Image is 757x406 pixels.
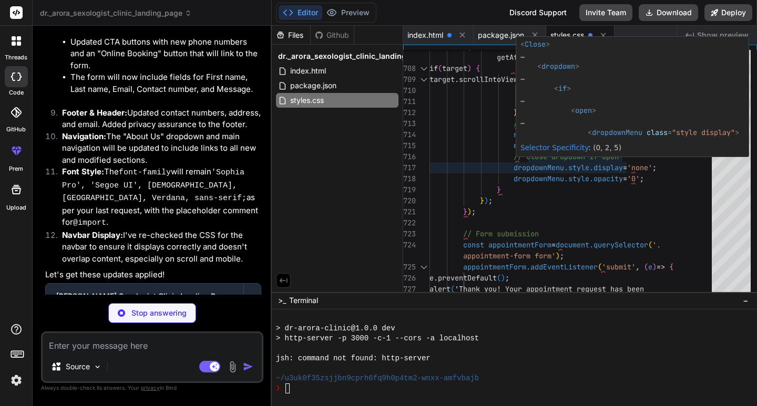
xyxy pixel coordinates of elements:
span: appointment-form form' [463,251,556,261]
span: … [520,95,525,104]
span: package.json [478,30,524,40]
div: 724 [403,240,416,251]
span: ; [505,273,509,283]
span: index.html [289,65,327,77]
span: ) [467,207,472,216]
li: The will remain as per your last request, with the placeholder comment for . [54,166,261,230]
span: '. [652,240,661,249]
span: e.preventDefault [429,273,497,283]
span: if [558,84,567,93]
code: 'Sophia Pro', 'Segoe UI', [DEMOGRAPHIC_DATA], [GEOGRAPHIC_DATA], Verdana, sans-serif; [62,168,249,203]
p: Always double-check its answers. Your in Bind [41,383,263,393]
span: ❯ [276,383,281,393]
span: ; [640,174,644,183]
span: > http-server -p 3000 -c-1 --cors -a localhost [276,334,479,343]
button: − [741,292,751,309]
button: Invite Team [579,4,632,21]
img: settings [7,371,25,389]
div: 718 [403,173,416,184]
span: appointmentForm.addEventListener [463,262,598,272]
div: Discord Support [503,4,573,21]
span: < [588,128,592,137]
span: document.querySelector [556,240,648,249]
span: ) [467,64,472,73]
span: class [647,128,668,137]
span: navMenu.classList.remove [514,130,615,139]
a: Selector Specificity [520,143,588,152]
span: 'none' [627,163,652,172]
span: ; [652,163,657,172]
span: getAttribute [497,53,547,62]
span: '0' [627,174,640,183]
div: 717 [403,162,416,173]
span: ( [598,262,602,272]
span: // Form submission [463,229,539,238]
div: 708 [403,63,416,74]
div: Github [311,30,354,40]
button: [PERSON_NAME] Sexologist Clinic Landing PageClick to open Workbench [46,284,243,318]
p: : (0, 2, 5) [520,142,739,153]
span: open [575,106,592,115]
span: if [429,64,438,73]
div: Click to collapse the range. [417,74,431,85]
span: 'Thank you! Your appointment request has been [455,284,644,294]
code: font-family [119,168,171,177]
span: dr._arora_sexologist_clinic_landing_page [40,8,192,18]
span: const [463,240,484,249]
span: < [520,39,525,49]
span: ) [484,196,488,205]
span: < [537,61,541,71]
p: Source [66,361,90,372]
span: dropdownMenu.style.opacity [514,174,623,183]
span: // Close mobile menu if open [514,119,631,128]
span: = [623,174,627,183]
strong: Navigation: [62,131,106,141]
strong: Font Style: [62,166,104,176]
span: ( [438,64,442,73]
span: = [657,262,661,272]
button: Download [639,4,698,21]
span: "style display" [672,128,735,137]
span: dr._arora_sexologist_clinic_landing_page [278,51,428,61]
span: styles.css [289,94,325,107]
span: … [520,117,525,126]
span: < [571,106,575,115]
span: > [567,84,571,93]
div: 723 [403,228,416,240]
span: target.scrollIntoView [429,75,518,84]
span: ( [644,262,648,272]
span: … [520,72,525,82]
span: ) [556,251,560,261]
div: 714 [403,129,416,140]
span: dropdownMenu [592,128,642,137]
span: , [636,262,640,272]
span: = [668,128,672,137]
span: mobileToggle.classList.remove [514,141,636,150]
span: > dr-arora-clinic@1.0.0 dev [276,324,395,334]
span: ; [560,251,564,261]
div: 709 [403,74,416,85]
span: ; [472,207,476,216]
li: Updated contact numbers, address, and email. Added privacy assurance to the footer. [54,107,261,131]
p: Stop answering [131,308,187,318]
span: ) [501,273,505,283]
span: > [661,262,665,272]
div: 721 [403,206,416,217]
span: dropdown [541,61,575,71]
span: ( [451,284,455,294]
div: [PERSON_NAME] Sexologist Clinic Landing Page [56,291,233,301]
span: e [648,262,652,272]
button: Preview [322,5,374,20]
span: dropdownMenu.style.display [514,163,623,172]
div: 712 [403,107,416,118]
span: ) [652,262,657,272]
span: ( [497,273,501,283]
span: package.json [289,79,337,92]
span: styles.css [550,30,584,40]
div: 719 [403,184,416,195]
label: threads [5,53,27,62]
div: Click to collapse the range. [417,262,431,273]
button: Editor [279,5,322,20]
span: >_ [278,295,286,306]
span: } [497,185,501,194]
